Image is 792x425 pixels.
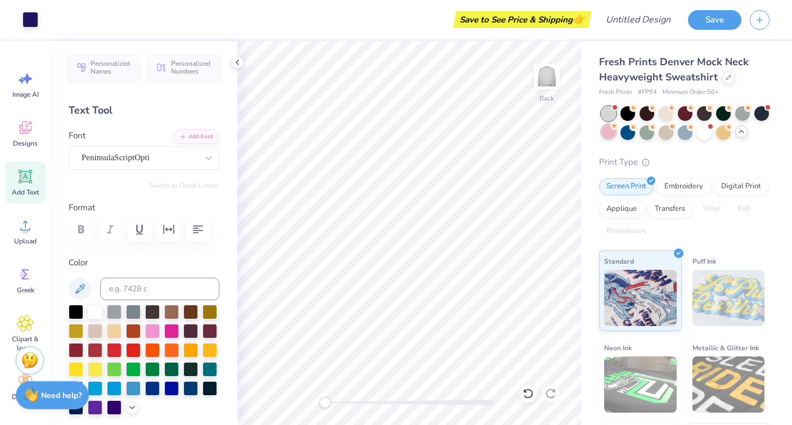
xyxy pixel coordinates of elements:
[692,255,716,267] span: Puff Ink
[573,12,585,26] span: 👉
[319,397,331,408] div: Accessibility label
[171,60,213,75] span: Personalized Numbers
[456,11,588,28] div: Save to See Price & Shipping
[599,88,632,97] span: Fresh Prints
[7,334,44,352] span: Clipart & logos
[692,342,759,354] span: Metallic & Glitter Ink
[13,139,38,148] span: Designs
[17,286,34,295] span: Greek
[657,178,710,195] div: Embroidery
[599,201,644,218] div: Applique
[663,88,719,97] span: Minimum Order: 50 +
[69,201,219,214] label: Format
[69,103,219,118] div: Text Tool
[41,390,82,401] strong: Need help?
[599,156,769,169] div: Print Type
[597,8,679,31] input: Untitled Design
[100,278,219,300] input: e.g. 7428 c
[638,88,657,97] span: # FP94
[599,55,749,84] span: Fresh Prints Denver Mock Neck Heavyweight Sweatshirt
[69,129,85,142] label: Font
[149,55,219,80] button: Personalized Numbers
[692,356,765,413] img: Metallic & Glitter Ink
[69,256,219,269] label: Color
[539,93,554,103] div: Back
[173,129,219,144] button: Add Font
[12,188,39,197] span: Add Text
[714,178,768,195] div: Digital Print
[149,181,219,190] button: Switch to Greek Letters
[731,201,757,218] div: Foil
[91,60,132,75] span: Personalized Names
[692,270,765,326] img: Puff Ink
[604,356,677,413] img: Neon Ink
[599,178,654,195] div: Screen Print
[604,270,677,326] img: Standard
[69,55,139,80] button: Personalized Names
[14,237,37,246] span: Upload
[604,255,634,267] span: Standard
[696,201,727,218] div: Vinyl
[12,90,39,99] span: Image AI
[604,342,632,354] span: Neon Ink
[12,392,39,401] span: Decorate
[647,201,692,218] div: Transfers
[688,10,741,30] button: Save
[535,65,558,88] img: Back
[599,223,654,240] div: Rhinestones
